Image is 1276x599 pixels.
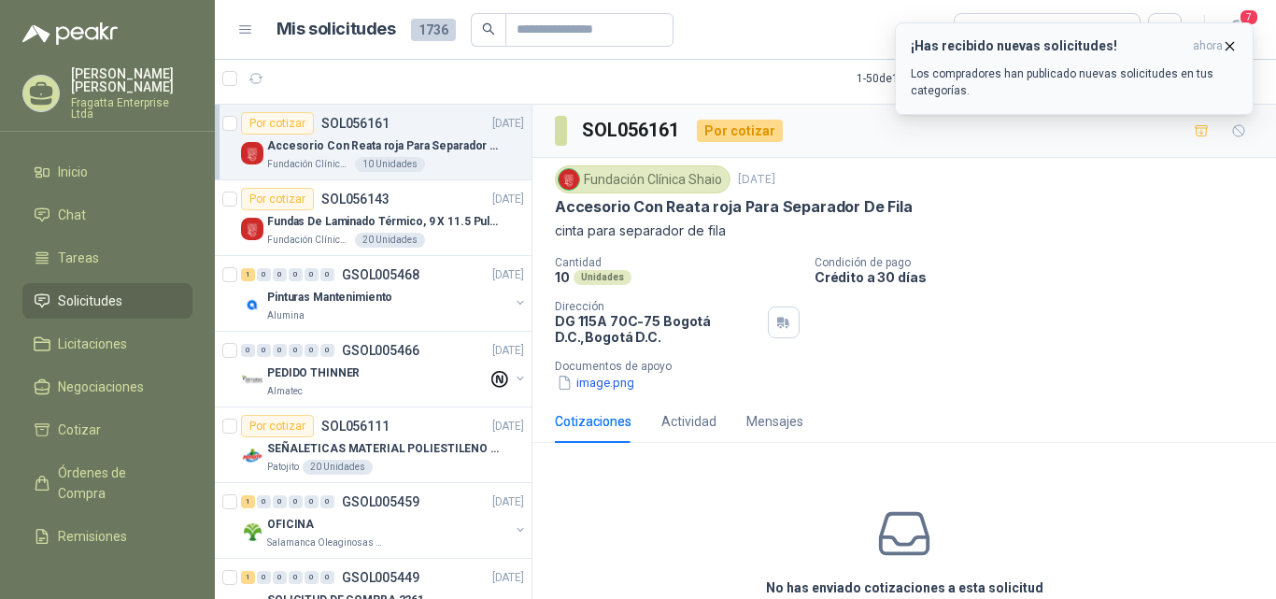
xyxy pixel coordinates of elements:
div: 0 [289,571,303,584]
p: [DATE] [492,115,524,133]
img: Company Logo [241,142,263,164]
span: Solicitudes [58,291,122,311]
div: Unidades [574,270,631,285]
a: 1 0 0 0 0 0 GSOL005459[DATE] Company LogoOFICINASalamanca Oleaginosas SAS [241,491,528,550]
p: [DATE] [738,171,775,189]
p: Fundación Clínica Shaio [267,233,351,248]
p: [DATE] [492,266,524,284]
p: Accesorio Con Reata roja Para Separador De Fila [555,197,913,217]
p: GSOL005468 [342,268,419,281]
div: 0 [305,495,319,508]
div: 0 [257,495,271,508]
img: Company Logo [241,521,263,543]
h3: ¡Has recibido nuevas solicitudes! [911,38,1185,54]
span: Negociaciones [58,377,144,397]
div: 1 [241,495,255,508]
img: Company Logo [559,169,579,190]
p: GSOL005449 [342,571,419,584]
div: Actividad [661,411,716,432]
div: 0 [320,344,334,357]
p: Salamanca Oleaginosas SAS [267,535,385,550]
p: GSOL005466 [342,344,419,357]
p: Documentos de apoyo [555,360,1269,373]
div: Por cotizar [241,112,314,135]
div: 20 Unidades [303,460,373,475]
a: Solicitudes [22,283,192,319]
a: Licitaciones [22,326,192,362]
span: Cotizar [58,420,101,440]
div: 0 [289,344,303,357]
a: Por cotizarSOL056111[DATE] Company LogoSEÑALETICAS MATERIAL POLIESTILENO CON VINILO LAMINADO CALI... [215,407,532,483]
span: Órdenes de Compra [58,463,175,504]
button: ¡Has recibido nuevas solicitudes!ahora Los compradores han publicado nuevas solicitudes en tus ca... [895,22,1254,115]
span: Tareas [58,248,99,268]
p: [DATE] [492,569,524,587]
img: Company Logo [241,369,263,392]
div: 0 [241,344,255,357]
p: PEDIDO THINNER [267,364,360,382]
div: 0 [305,344,319,357]
p: Almatec [267,384,303,399]
p: Accesorio Con Reata roja Para Separador De Fila [267,137,500,155]
div: Mensajes [746,411,803,432]
a: Inicio [22,154,192,190]
span: Inicio [58,162,88,182]
a: Cotizar [22,412,192,448]
div: 0 [289,268,303,281]
p: SOL056111 [321,420,390,433]
span: ahora [1193,38,1223,54]
a: Chat [22,197,192,233]
span: Remisiones [58,526,127,547]
p: Crédito a 30 días [815,269,1269,285]
div: 0 [320,268,334,281]
img: Company Logo [241,445,263,467]
a: Órdenes de Compra [22,455,192,511]
p: GSOL005459 [342,495,419,508]
p: DG 115A 70C-75 Bogotá D.C. , Bogotá D.C. [555,313,760,345]
div: 1 [241,571,255,584]
a: Remisiones [22,519,192,554]
div: 0 [273,495,287,508]
div: 1 - 50 de 1267 [857,64,978,93]
div: 0 [273,268,287,281]
p: 10 [555,269,570,285]
a: Por cotizarSOL056143[DATE] Company LogoFundas De Laminado Térmico, 9 X 11.5 PulgadasFundación Clí... [215,180,532,256]
div: Cotizaciones [555,411,631,432]
span: Licitaciones [58,334,127,354]
p: Condición de pago [815,256,1269,269]
p: Pinturas Mantenimiento [267,289,392,307]
p: OFICINA [267,516,314,534]
p: [DATE] [492,418,524,435]
div: 0 [273,344,287,357]
div: Todas [966,20,1005,40]
span: 1736 [411,19,456,41]
p: [PERSON_NAME] [PERSON_NAME] [71,67,192,93]
p: Cantidad [555,256,800,269]
p: Fragatta Enterprise Ltda [71,97,192,120]
button: 7 [1220,13,1254,47]
div: 1 [241,268,255,281]
p: Los compradores han publicado nuevas solicitudes en tus categorías. [911,65,1238,99]
p: [DATE] [492,191,524,208]
button: image.png [555,373,636,392]
div: 20 Unidades [355,233,425,248]
h3: No has enviado cotizaciones a esta solicitud [766,578,1043,598]
p: cinta para separador de fila [555,221,1254,241]
a: 1 0 0 0 0 0 GSOL005468[DATE] Company LogoPinturas MantenimientoAlumina [241,264,528,323]
a: Negociaciones [22,369,192,405]
img: Company Logo [241,218,263,240]
p: [DATE] [492,493,524,511]
div: Por cotizar [697,120,783,142]
p: Fundas De Laminado Térmico, 9 X 11.5 Pulgadas [267,213,500,231]
p: Fundación Clínica Shaio [267,157,351,172]
div: 0 [257,344,271,357]
div: Fundación Clínica Shaio [555,165,730,193]
p: Patojito [267,460,299,475]
div: 0 [257,268,271,281]
p: [DATE] [492,342,524,360]
p: SEÑALETICAS MATERIAL POLIESTILENO CON VINILO LAMINADO CALIBRE 60 [267,440,500,458]
div: 0 [257,571,271,584]
div: Por cotizar [241,415,314,437]
div: 0 [273,571,287,584]
span: Chat [58,205,86,225]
